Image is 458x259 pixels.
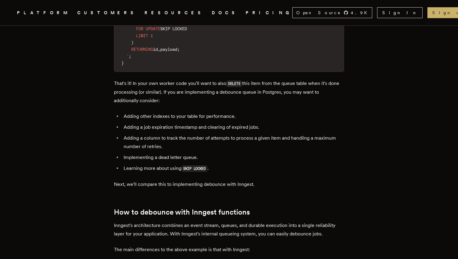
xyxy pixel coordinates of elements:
[122,123,344,131] li: Adding a job expiration timestamp and clearing of expired jobs.
[177,47,180,52] span: ;
[131,47,153,52] span: RETURNING
[122,134,344,151] li: Adding a column to track the number of attempts to process a given item and handling a maximum nu...
[136,26,143,31] span: FOR
[296,10,341,16] span: Open Source
[153,47,158,52] span: id
[131,40,134,45] span: )
[114,79,344,105] p: That's it! In your own worker code you'll want to also this item from the queue table when it's d...
[136,33,148,38] span: LIMIT
[158,47,160,52] span: ,
[151,33,153,38] span: 1
[146,26,160,31] span: UPDATE
[160,26,187,31] span: SKIP LOCKED
[351,10,371,16] span: 4.9 K
[17,9,70,17] button: PLATFORM
[114,245,344,254] p: The main differences to the above example is that with Inngest:
[160,47,177,52] span: payload
[212,9,238,17] a: DOCS
[226,80,242,87] code: DELETE
[126,54,129,59] span: `
[181,165,207,172] code: SKIP LOCKED
[114,221,344,238] p: Inngest's architecture combines an event stream, queues, and durable execution into a single reli...
[377,7,423,18] a: Sign In
[114,180,344,189] p: Next, we'll compare this to implementing debounce with Inngest.
[121,61,124,66] span: }
[246,9,292,17] a: PRICING
[144,9,204,17] button: RESOURCES
[122,153,344,162] li: Implementing a dead letter queue.
[114,208,344,216] h2: How to debounce with Inngest functions
[122,112,344,121] li: Adding other indexes to your table for performance.
[77,9,137,17] a: CUSTOMERS
[129,54,131,59] span: ;
[122,164,344,173] li: Learning more about using .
